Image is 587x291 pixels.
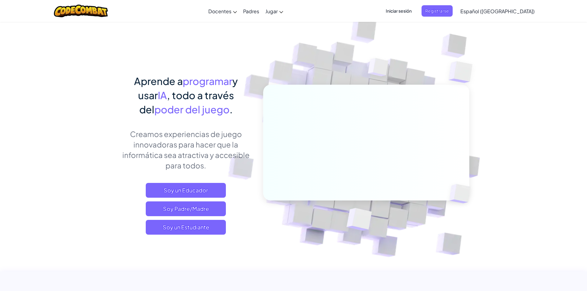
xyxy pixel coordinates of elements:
span: programar [183,75,232,87]
span: Docentes [208,8,231,14]
span: . [230,103,233,115]
button: Registrarse [422,5,453,17]
span: Aprende a [134,75,183,87]
button: Iniciar sesión [382,5,415,17]
span: Español ([GEOGRAPHIC_DATA]) [460,8,535,14]
img: Overlap cubes [436,46,490,98]
p: Creamos experiencias de juego innovadoras para hacer que la informática sea atractiva y accesible... [118,129,254,171]
a: Soy Padre/Madre [146,201,226,216]
span: , todo a través del [139,89,234,115]
span: Jugar [265,8,278,14]
img: Overlap cubes [356,46,401,92]
a: Padres [240,3,262,19]
a: Soy un Educador [146,183,226,198]
a: Jugar [262,3,286,19]
span: IA [158,89,167,101]
a: Español ([GEOGRAPHIC_DATA]) [457,3,538,19]
span: poder del juego [154,103,230,115]
a: Docentes [205,3,240,19]
img: Overlap cubes [331,195,386,246]
img: Overlap cubes [439,171,485,216]
button: Soy un Estudiante [146,220,226,235]
img: CodeCombat logo [54,5,108,17]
